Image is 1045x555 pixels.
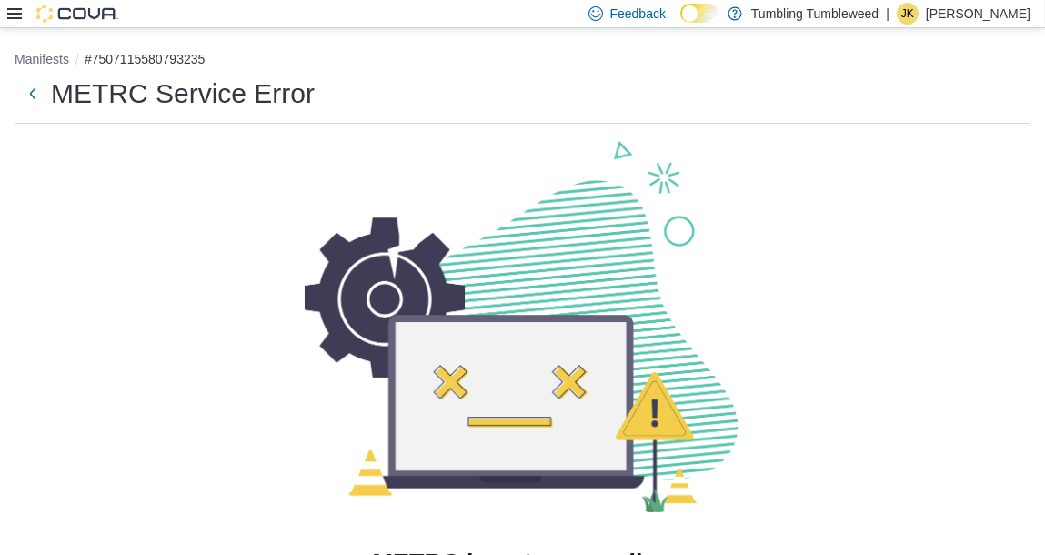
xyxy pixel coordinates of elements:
p: | [886,3,889,25]
button: Next [15,76,51,112]
span: Dark Mode [680,23,681,24]
button: #7507115580793235 [85,52,205,66]
span: Feedback [610,5,666,23]
p: Tumbling Tumbleweed [751,3,879,25]
nav: An example of EuiBreadcrumbs [15,50,1030,72]
input: Dark Mode [680,4,718,23]
button: Manifests [15,52,69,66]
h1: METRC Service Error [51,76,315,112]
div: Jessica Knight [897,3,919,25]
img: Cova [36,5,118,23]
p: [PERSON_NAME] [926,3,1030,25]
span: JK [901,3,914,25]
img: Page Loading Error Image [305,138,741,513]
